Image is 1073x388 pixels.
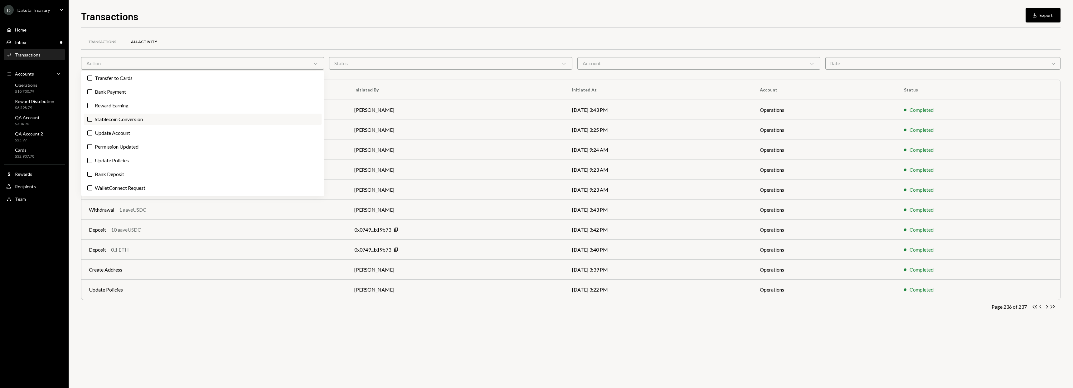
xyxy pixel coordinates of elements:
div: Accounts [15,71,34,76]
div: Status [329,57,572,70]
div: Dakota Treasury [17,7,50,13]
div: All Activity [131,39,157,45]
div: Completed [910,126,934,134]
div: Completed [910,166,934,174]
div: Completed [910,226,934,233]
button: Permission Updated [87,144,92,149]
td: Operations [752,120,896,140]
div: Rewards [15,171,32,177]
label: Bank Payment [84,86,322,97]
td: Update Policies [81,280,347,300]
td: [DATE] 9:23 AM [565,160,752,180]
td: [PERSON_NAME] [347,280,564,300]
th: Status [896,80,1060,100]
td: Create Address [81,260,347,280]
td: [PERSON_NAME] [347,100,564,120]
button: Update Account [87,130,92,135]
div: Home [15,27,27,32]
div: Deposit [89,246,106,253]
label: Bank Deposit [84,169,322,180]
div: 10 aaveUSDC [111,226,141,233]
div: Transactions [89,39,116,45]
div: Completed [910,186,934,194]
td: Operations [752,260,896,280]
div: Recipients [15,184,36,189]
div: Date [825,57,1061,70]
div: $32,907.78 [15,154,34,159]
div: $25.97 [15,138,43,143]
td: Operations [752,180,896,200]
td: [PERSON_NAME] [347,180,564,200]
a: Recipients [4,181,65,192]
td: Operations [752,280,896,300]
div: QA Account [15,115,40,120]
label: Reward Earning [84,100,322,111]
td: Operations [752,140,896,160]
td: [PERSON_NAME] [347,260,564,280]
div: $10,700.79 [15,89,37,94]
button: Transfer to Cards [87,76,92,81]
div: 0x0749...b19b73 [354,246,391,253]
label: WalletConnect Request [84,182,322,194]
a: Accounts [4,68,65,79]
button: Bank Payment [87,89,92,94]
a: Team [4,193,65,204]
div: 0.1 ETH [111,246,129,253]
div: Action [81,57,324,70]
a: QA Account$304.96 [4,113,65,128]
div: $304.96 [15,121,40,127]
td: Operations [752,100,896,120]
th: Initiated By [347,80,564,100]
div: Cards [15,147,34,153]
div: Completed [910,246,934,253]
div: 1 aaveUSDC [119,206,146,214]
label: Transfer to Cards [84,72,322,84]
a: Transactions [81,34,124,50]
a: Transactions [4,49,65,60]
button: Update Policies [87,158,92,163]
div: Inbox [15,40,26,45]
div: Withdrawal [89,206,114,214]
div: Account [577,57,820,70]
button: Stablecoin Conversion [87,117,92,122]
td: Operations [752,240,896,260]
div: Deposit [89,226,106,233]
h1: Transactions [81,10,138,22]
th: Account [752,80,896,100]
td: Operations [752,200,896,220]
td: [DATE] 9:23 AM [565,180,752,200]
div: QA Account 2 [15,131,43,136]
td: [PERSON_NAME] [347,120,564,140]
a: Cards$32,907.78 [4,145,65,160]
div: Completed [910,206,934,214]
td: Operations [752,220,896,240]
a: Rewards [4,168,65,179]
label: Update Policies [84,155,322,166]
div: Completed [910,266,934,273]
td: [DATE] 3:43 PM [565,200,752,220]
div: Transactions [15,52,41,57]
button: Reward Earning [87,103,92,108]
div: Reward Distribution [15,99,54,104]
label: Stablecoin Conversion [84,114,322,125]
button: Bank Deposit [87,172,92,177]
td: [DATE] 3:25 PM [565,120,752,140]
td: [DATE] 3:22 PM [565,280,752,300]
button: Export [1026,8,1061,22]
a: All Activity [124,34,165,50]
div: Completed [910,106,934,114]
div: D [4,5,14,15]
button: WalletConnect Request [87,185,92,190]
td: [DATE] 3:39 PM [565,260,752,280]
a: Reward Distribution$6,598.79 [4,97,65,112]
div: Completed [910,146,934,154]
a: Operations$10,700.79 [4,81,65,96]
div: Operations [15,82,37,88]
a: Home [4,24,65,35]
th: Initiated At [565,80,752,100]
td: [DATE] 3:42 PM [565,220,752,240]
div: Completed [910,286,934,293]
td: [PERSON_NAME] [347,160,564,180]
td: Operations [752,160,896,180]
label: Update Account [84,127,322,139]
